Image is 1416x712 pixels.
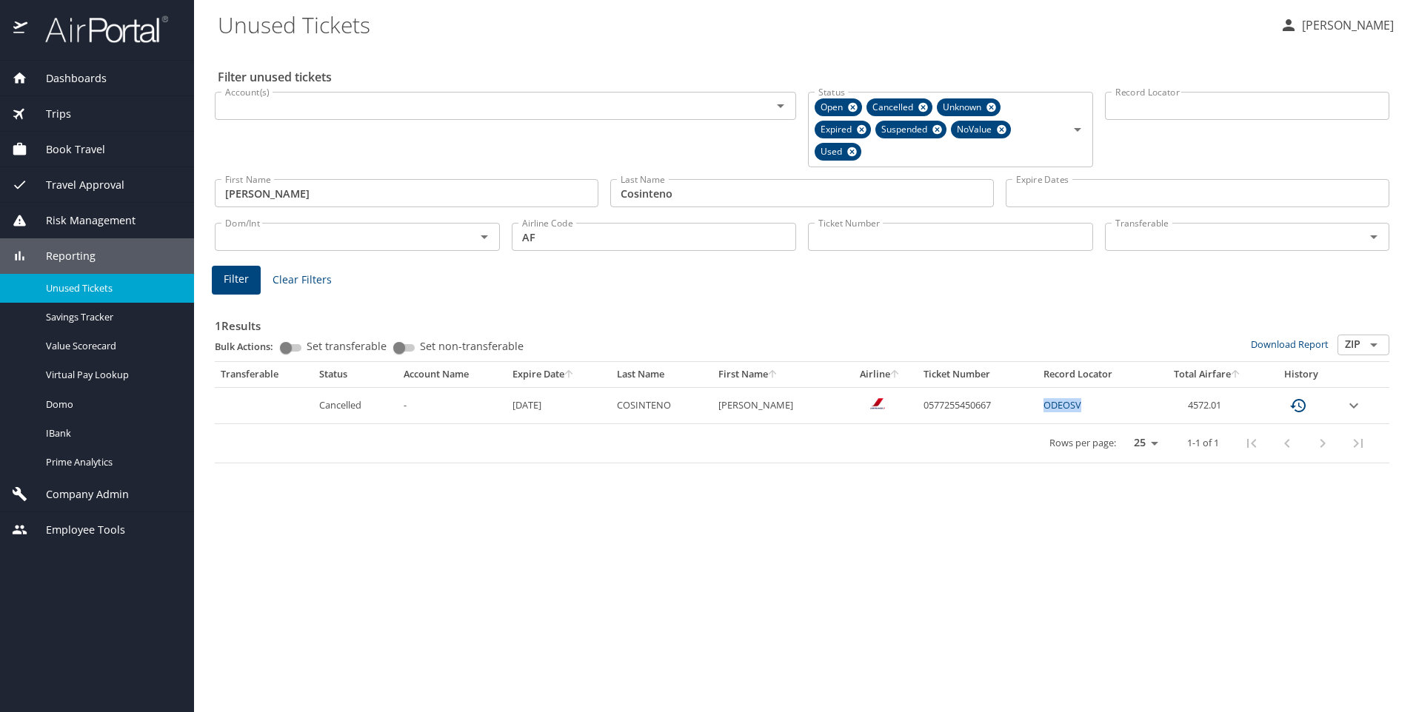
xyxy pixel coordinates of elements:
[1152,362,1263,387] th: Total Airfare
[611,362,712,387] th: Last Name
[1231,370,1241,380] button: sort
[712,387,844,423] td: [PERSON_NAME]
[1152,387,1263,423] td: 4572.01
[398,362,507,387] th: Account Name
[27,248,96,264] span: Reporting
[1043,398,1081,412] a: ODEOSV
[215,309,1389,335] h3: 1 Results
[875,121,946,138] div: Suspended
[27,212,136,229] span: Risk Management
[46,368,176,382] span: Virtual Pay Lookup
[218,65,1392,89] h2: Filter unused tickets
[13,15,29,44] img: icon-airportal.png
[420,341,524,352] span: Set non-transferable
[770,95,791,116] button: Open
[27,177,124,193] span: Travel Approval
[1263,362,1339,387] th: History
[27,141,105,158] span: Book Travel
[224,270,249,289] span: Filter
[27,522,125,538] span: Employee Tools
[1363,226,1384,247] button: Open
[267,266,338,294] button: Clear Filters
[1251,337,1329,351] a: Download Report
[46,310,176,324] span: Savings Tracker
[212,266,261,295] button: Filter
[1345,397,1363,414] button: expand row
[27,106,71,122] span: Trips
[1067,119,1088,140] button: Open
[768,370,778,380] button: sort
[866,98,932,116] div: Cancelled
[27,486,129,503] span: Company Admin
[918,387,1038,423] td: 0577255450667
[890,370,901,380] button: sort
[937,100,990,115] span: Unknown
[815,144,851,160] span: Used
[313,362,398,387] th: Status
[951,122,1001,138] span: NoValue
[313,387,398,423] td: Cancelled
[507,362,611,387] th: Expire Date
[46,455,176,469] span: Prime Analytics
[918,362,1038,387] th: Ticket Number
[815,143,861,161] div: Used
[215,340,285,353] p: Bulk Actions:
[27,70,107,87] span: Dashboards
[1298,16,1394,34] p: [PERSON_NAME]
[1038,362,1152,387] th: Record Locator
[870,396,885,411] img: Air France
[29,15,168,44] img: airportal-logo.png
[46,426,176,440] span: IBank
[815,98,862,116] div: Open
[1122,432,1163,454] select: rows per page
[218,1,1268,47] h1: Unused Tickets
[474,226,495,247] button: Open
[307,341,387,352] span: Set transferable
[46,397,176,412] span: Domo
[1363,335,1384,355] button: Open
[875,122,936,138] span: Suspended
[507,387,611,423] td: [DATE]
[1274,12,1400,38] button: [PERSON_NAME]
[951,121,1011,138] div: NoValue
[221,368,307,381] div: Transferable
[1049,438,1116,448] p: Rows per page:
[937,98,1001,116] div: Unknown
[564,370,575,380] button: sort
[866,100,922,115] span: Cancelled
[398,387,507,423] td: -
[815,122,861,138] span: Expired
[844,362,918,387] th: Airline
[46,281,176,295] span: Unused Tickets
[215,362,1389,463] table: custom pagination table
[815,100,852,115] span: Open
[46,339,176,353] span: Value Scorecard
[1187,438,1219,448] p: 1-1 of 1
[273,271,332,289] span: Clear Filters
[611,387,712,423] td: COSINTENO
[815,121,871,138] div: Expired
[712,362,844,387] th: First Name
